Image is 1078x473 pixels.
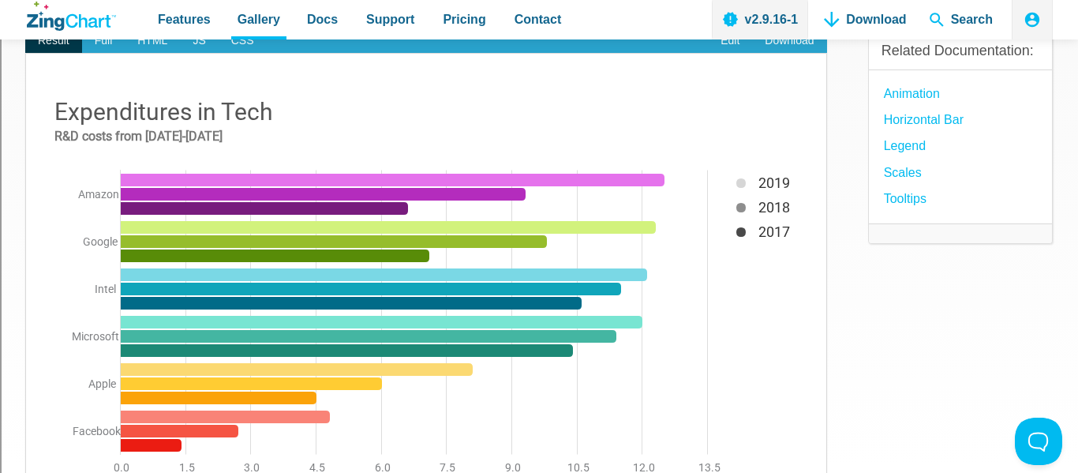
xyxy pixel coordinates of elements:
[6,51,1072,66] div: Sort New > Old
[6,37,1072,51] div: Sort A > Z
[6,108,1072,122] div: Sign out
[515,9,562,30] span: Contact
[6,94,1072,108] div: Options
[6,80,1072,94] div: Delete
[307,9,338,30] span: Docs
[1015,418,1062,465] iframe: Toggle Customer Support
[6,21,146,37] input: Search outlines
[6,66,1072,80] div: Move To ...
[27,2,116,31] a: ZingChart Logo. Click to return to the homepage
[158,9,211,30] span: Features
[6,6,330,21] div: Home
[238,9,280,30] span: Gallery
[366,9,414,30] span: Support
[443,9,485,30] span: Pricing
